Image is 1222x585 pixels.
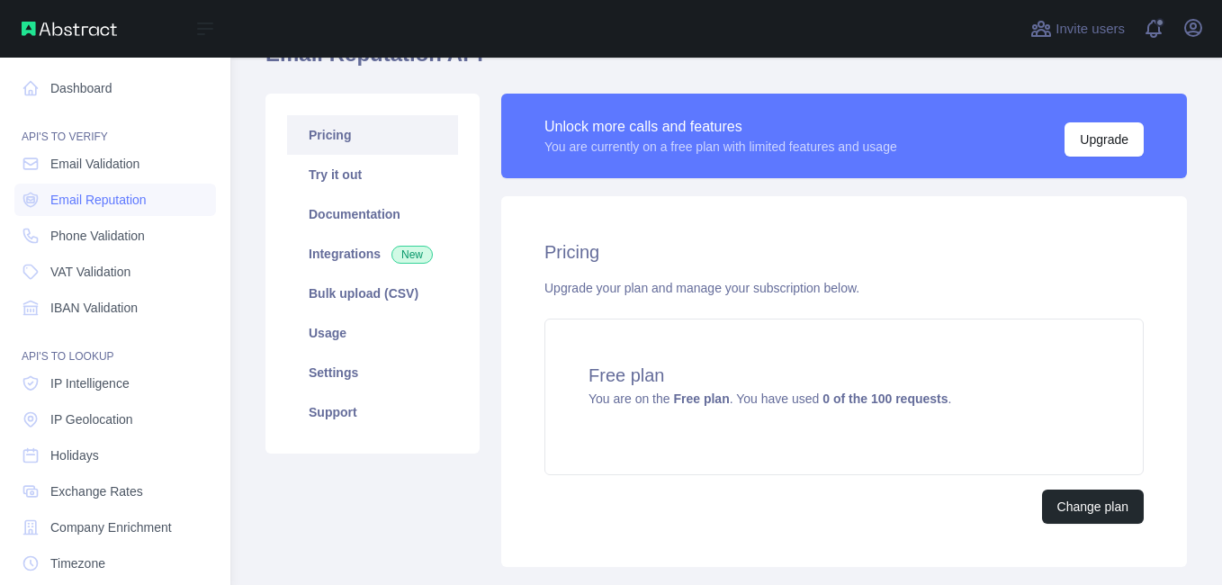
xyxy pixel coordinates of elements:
[14,547,216,580] a: Timezone
[50,446,99,464] span: Holidays
[14,292,216,324] a: IBAN Validation
[50,518,172,536] span: Company Enrichment
[589,391,951,406] span: You are on the . You have used .
[1027,14,1128,43] button: Invite users
[1042,490,1144,524] button: Change plan
[287,392,458,432] a: Support
[287,353,458,392] a: Settings
[673,391,729,406] strong: Free plan
[50,554,105,572] span: Timezone
[50,191,147,209] span: Email Reputation
[50,155,139,173] span: Email Validation
[14,108,216,144] div: API'S TO VERIFY
[287,194,458,234] a: Documentation
[1056,19,1125,40] span: Invite users
[50,263,130,281] span: VAT Validation
[287,234,458,274] a: Integrations New
[14,328,216,364] div: API'S TO LOOKUP
[544,279,1144,297] div: Upgrade your plan and manage your subscription below.
[544,116,897,138] div: Unlock more calls and features
[822,391,948,406] strong: 0 of the 100 requests
[14,367,216,400] a: IP Intelligence
[287,155,458,194] a: Try it out
[14,511,216,544] a: Company Enrichment
[50,374,130,392] span: IP Intelligence
[14,403,216,436] a: IP Geolocation
[14,148,216,180] a: Email Validation
[589,363,1100,388] h4: Free plan
[287,115,458,155] a: Pricing
[544,239,1144,265] h2: Pricing
[50,299,138,317] span: IBAN Validation
[1065,122,1144,157] button: Upgrade
[544,138,897,156] div: You are currently on a free plan with limited features and usage
[14,439,216,472] a: Holidays
[14,184,216,216] a: Email Reputation
[50,482,143,500] span: Exchange Rates
[14,475,216,508] a: Exchange Rates
[50,410,133,428] span: IP Geolocation
[287,313,458,353] a: Usage
[265,40,1187,83] h1: Email Reputation API
[14,72,216,104] a: Dashboard
[287,274,458,313] a: Bulk upload (CSV)
[391,246,433,264] span: New
[14,220,216,252] a: Phone Validation
[50,227,145,245] span: Phone Validation
[22,22,117,36] img: Abstract API
[14,256,216,288] a: VAT Validation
